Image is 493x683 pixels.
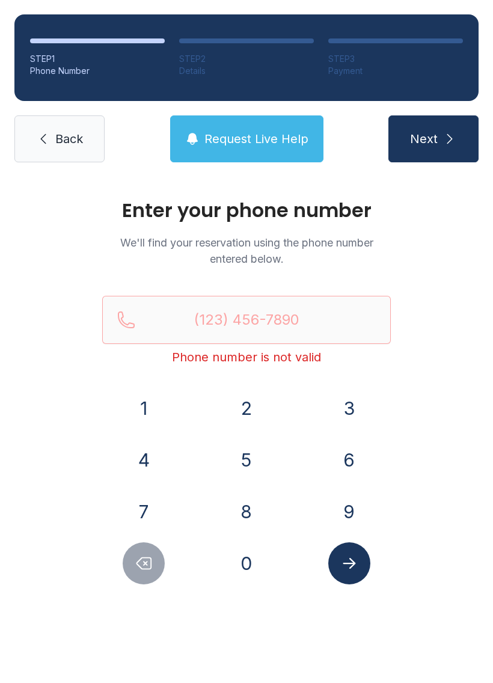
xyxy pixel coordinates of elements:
button: 5 [225,439,268,481]
button: 1 [123,387,165,429]
div: Payment [328,65,463,77]
button: 2 [225,387,268,429]
button: Submit lookup form [328,542,370,584]
span: Next [410,130,438,147]
button: Delete number [123,542,165,584]
button: 9 [328,491,370,533]
div: Details [179,65,314,77]
button: 6 [328,439,370,481]
div: Phone number is not valid [102,349,391,366]
button: 8 [225,491,268,533]
div: Phone Number [30,65,165,77]
h1: Enter your phone number [102,201,391,220]
div: STEP 3 [328,53,463,65]
span: Request Live Help [204,130,308,147]
div: STEP 2 [179,53,314,65]
button: 4 [123,439,165,481]
button: 3 [328,387,370,429]
span: Back [55,130,83,147]
button: 7 [123,491,165,533]
button: 0 [225,542,268,584]
input: Reservation phone number [102,296,391,344]
p: We'll find your reservation using the phone number entered below. [102,234,391,267]
div: STEP 1 [30,53,165,65]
